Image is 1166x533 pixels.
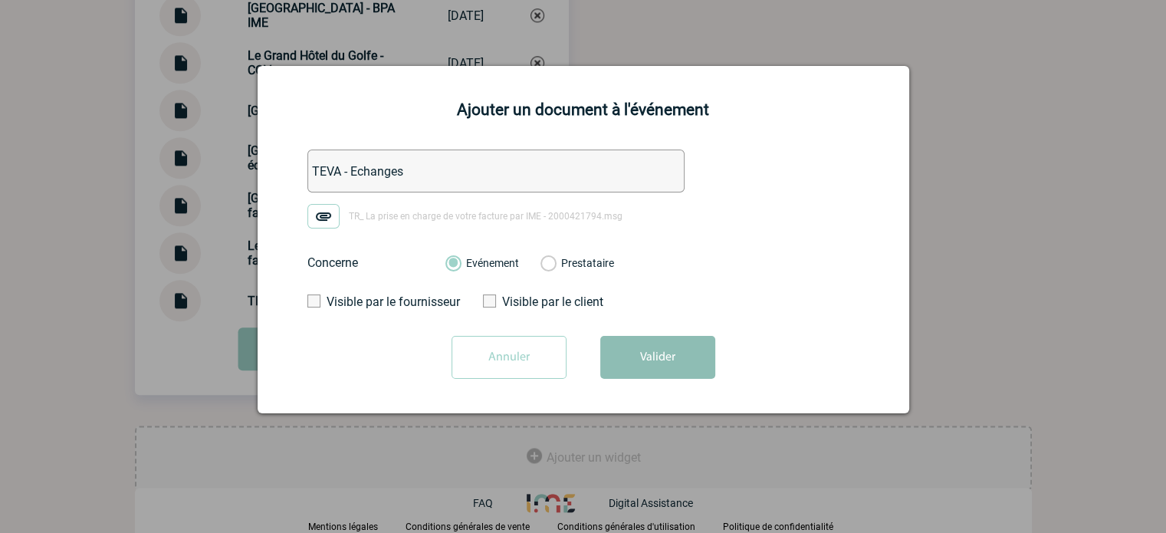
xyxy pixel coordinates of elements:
button: Valider [600,336,715,379]
label: Visible par le fournisseur [307,294,449,309]
label: Concerne [307,255,430,270]
h2: Ajouter un document à l'événement [277,100,890,119]
label: Prestataire [540,257,555,271]
input: Annuler [452,336,567,379]
input: Désignation [307,150,685,192]
label: Visible par le client [483,294,625,309]
label: Evénement [445,257,460,271]
span: TR_ La prise en charge de votre facture par IME - 2000421794.msg [349,212,622,222]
